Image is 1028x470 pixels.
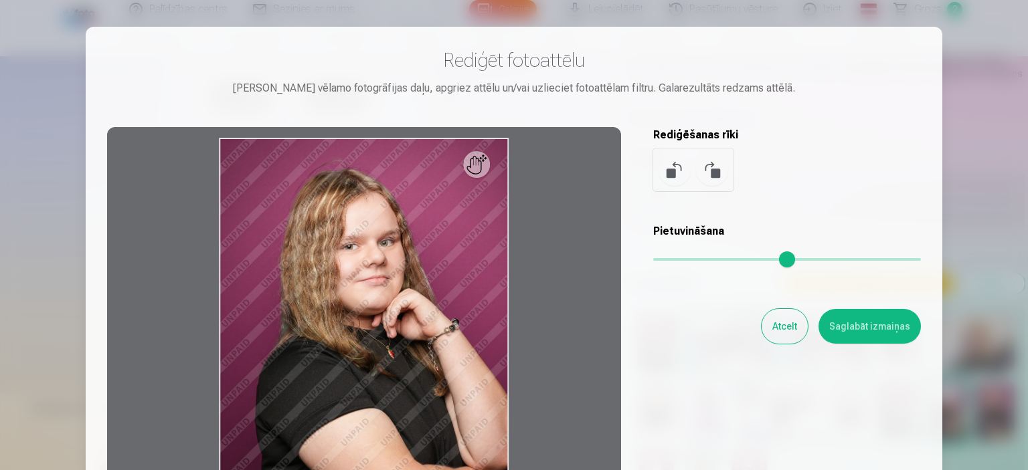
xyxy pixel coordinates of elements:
[107,48,921,72] h3: Rediģēt fotoattēlu
[819,309,921,344] button: Saglabāt izmaiņas
[107,80,921,96] div: [PERSON_NAME] vēlamo fotogrāfijas daļu, apgriez attēlu un/vai uzlieciet fotoattēlam filtru. Galar...
[762,309,808,344] button: Atcelt
[653,223,921,239] h5: Pietuvināšana
[653,127,921,143] h5: Rediģēšanas rīki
